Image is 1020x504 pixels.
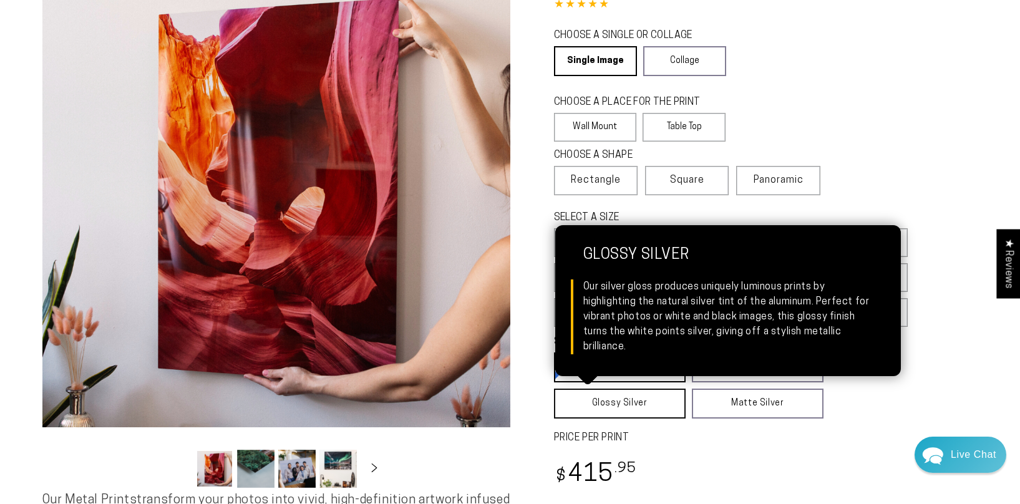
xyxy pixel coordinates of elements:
[951,437,996,473] div: Contact Us Directly
[196,450,233,488] button: Load image 1 in gallery view
[361,455,388,482] button: Slide right
[571,173,621,188] span: Rectangle
[996,229,1020,298] div: Click to open Judge.me floating reviews tab
[554,298,621,327] label: 20x40
[670,173,704,188] span: Square
[237,450,274,488] button: Load image 2 in gallery view
[583,247,873,279] strong: Glossy Silver
[643,46,726,76] a: Collage
[554,335,794,349] legend: SELECT A FINISH
[643,113,726,142] label: Table Top
[554,352,686,382] a: Glossy White
[554,389,686,419] a: Glossy Silver
[278,450,316,488] button: Load image 3 in gallery view
[554,148,716,163] legend: CHOOSE A SHAPE
[614,462,637,476] sup: .95
[554,211,804,225] legend: SELECT A SIZE
[556,468,566,485] span: $
[754,175,804,185] span: Panoramic
[554,431,978,445] label: PRICE PER PRINT
[554,228,621,257] label: 5x7
[692,389,823,419] a: Matte Silver
[554,95,714,110] legend: CHOOSE A PLACE FOR THE PRINT
[319,450,357,488] button: Load image 4 in gallery view
[583,279,873,354] div: Our silver gloss produces uniquely luminous prints by highlighting the natural silver tint of the...
[554,263,621,292] label: 10x20
[554,113,637,142] label: Wall Mount
[554,29,715,43] legend: CHOOSE A SINGLE OR COLLAGE
[554,463,637,487] bdi: 415
[915,437,1006,473] div: Chat widget toggle
[554,46,637,76] a: Single Image
[165,455,192,482] button: Slide left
